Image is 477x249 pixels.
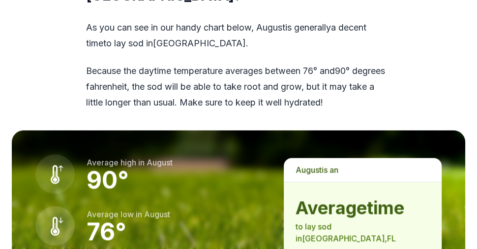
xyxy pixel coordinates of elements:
div: As you can see in our handy chart below, is generally a decent time to lay sod in [GEOGRAPHIC_DAT... [86,20,391,110]
strong: 90 ° [87,165,129,194]
p: Average low in [87,208,170,220]
span: august [256,22,285,33]
strong: average time [296,198,430,217]
span: august [144,209,170,219]
strong: 76 ° [87,217,126,246]
span: august [147,157,173,167]
p: to lay sod in [GEOGRAPHIC_DATA] , FL [296,220,430,244]
p: is a n [284,158,442,181]
p: Because the daytime temperature averages between 76 ° and 90 ° degrees fahrenheit, the sod will b... [86,63,391,110]
span: august [296,165,322,175]
p: Average high in [87,156,173,168]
